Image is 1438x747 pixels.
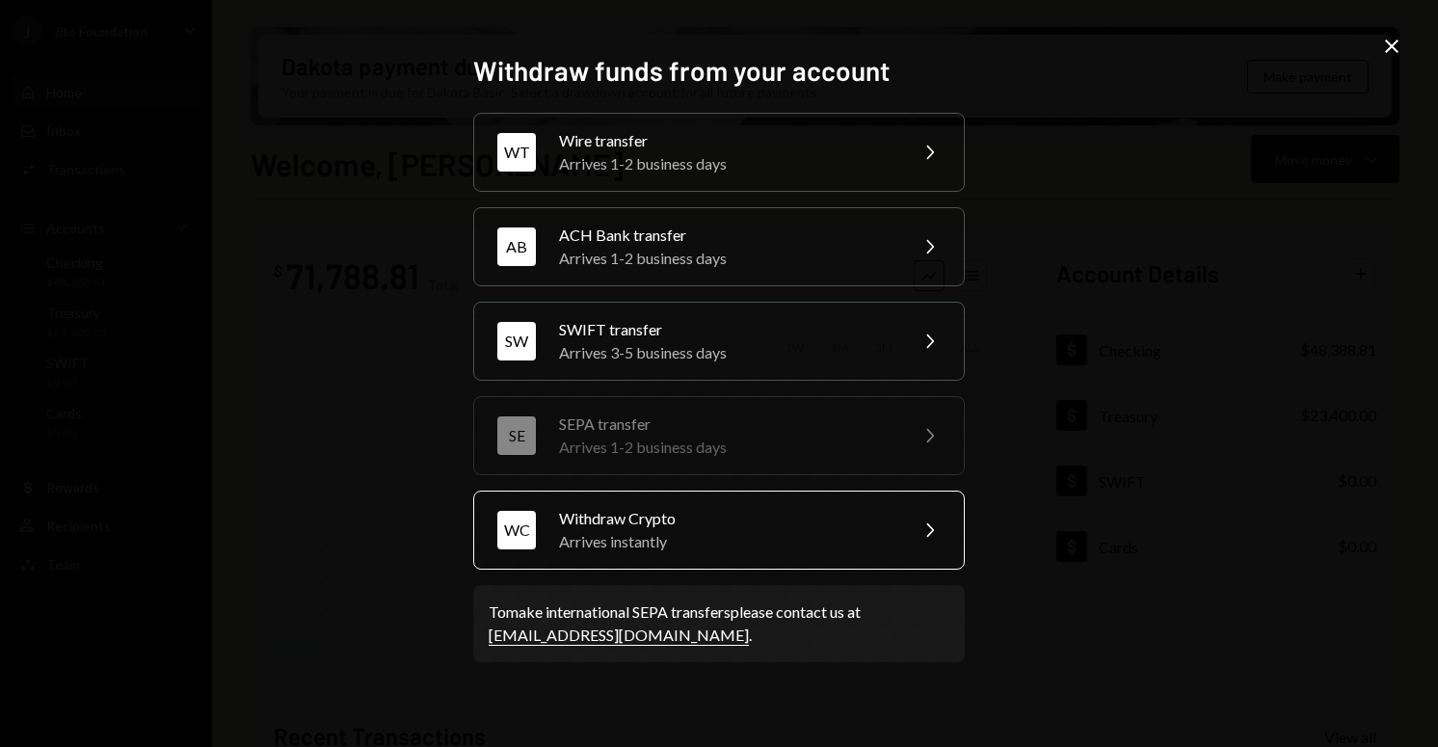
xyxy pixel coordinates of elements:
div: Arrives 1-2 business days [559,247,894,270]
div: Withdraw Crypto [559,507,894,530]
button: WCWithdraw CryptoArrives instantly [473,491,965,570]
div: Arrives instantly [559,530,894,553]
div: Arrives 1-2 business days [559,152,894,175]
div: Arrives 1-2 business days [559,436,894,459]
button: ABACH Bank transferArrives 1-2 business days [473,207,965,286]
div: Arrives 3-5 business days [559,341,894,364]
div: Wire transfer [559,129,894,152]
div: WT [497,133,536,172]
button: WTWire transferArrives 1-2 business days [473,113,965,192]
button: SESEPA transferArrives 1-2 business days [473,396,965,475]
div: SE [497,416,536,455]
button: SWSWIFT transferArrives 3-5 business days [473,302,965,381]
div: AB [497,227,536,266]
div: WC [497,511,536,549]
h2: Withdraw funds from your account [473,52,965,90]
div: SWIFT transfer [559,318,894,341]
div: SEPA transfer [559,413,894,436]
div: SW [497,322,536,360]
a: [EMAIL_ADDRESS][DOMAIN_NAME] [489,626,749,646]
div: ACH Bank transfer [559,224,894,247]
div: To make international SEPA transfers please contact us at . [489,600,949,647]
